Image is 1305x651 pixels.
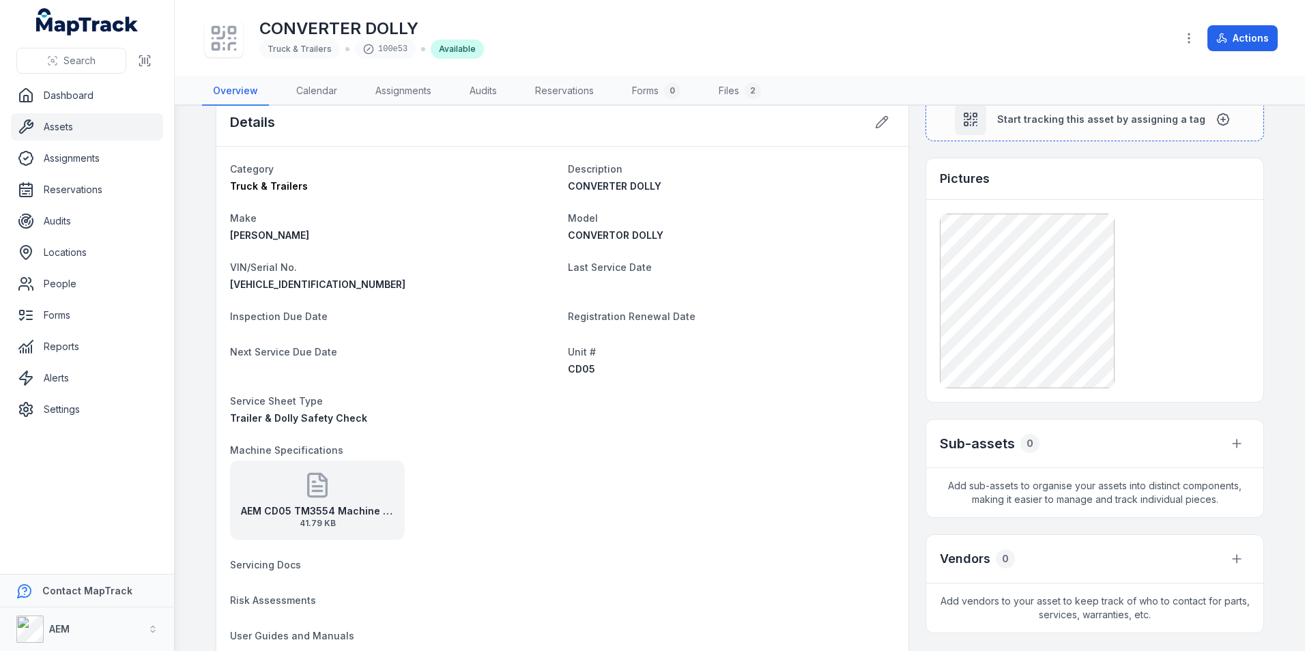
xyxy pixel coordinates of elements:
[11,270,163,298] a: People
[230,630,354,641] span: User Guides and Manuals
[16,48,126,74] button: Search
[11,333,163,360] a: Reports
[11,145,163,172] a: Assignments
[745,83,761,99] div: 2
[63,54,96,68] span: Search
[1020,434,1039,453] div: 0
[926,98,1264,141] button: Start tracking this asset by assigning a tag
[459,77,508,106] a: Audits
[230,113,275,132] h2: Details
[230,163,274,175] span: Category
[568,261,652,273] span: Last Service Date
[230,180,308,192] span: Truck & Trailers
[568,180,661,192] span: CONVERTER DOLLY
[230,229,309,241] span: [PERSON_NAME]
[11,396,163,423] a: Settings
[230,412,367,424] span: Trailer & Dolly Safety Check
[230,346,337,358] span: Next Service Due Date
[49,623,70,635] strong: AEM
[926,468,1263,517] span: Add sub-assets to organise your assets into distinct components, making it easier to manage and t...
[230,278,405,290] span: [VEHICLE_IDENTIFICATION_NUMBER]
[524,77,605,106] a: Reservations
[664,83,680,99] div: 0
[285,77,348,106] a: Calendar
[230,559,301,570] span: Servicing Docs
[568,310,695,322] span: Registration Renewal Date
[230,310,328,322] span: Inspection Due Date
[708,77,772,106] a: Files2
[940,549,990,568] h3: Vendors
[11,176,163,203] a: Reservations
[230,212,257,224] span: Make
[11,82,163,109] a: Dashboard
[568,212,598,224] span: Model
[355,40,416,59] div: 100e53
[11,302,163,329] a: Forms
[997,113,1205,126] span: Start tracking this asset by assigning a tag
[568,363,595,375] span: CD05
[11,364,163,392] a: Alerts
[621,77,691,106] a: Forms0
[230,395,323,407] span: Service Sheet Type
[926,583,1263,633] span: Add vendors to your asset to keep track of who to contact for parts, services, warranties, etc.
[36,8,139,35] a: MapTrack
[230,261,297,273] span: VIN/Serial No.
[259,18,484,40] h1: CONVERTER DOLLY
[268,44,332,54] span: Truck & Trailers
[11,113,163,141] a: Assets
[1207,25,1278,51] button: Actions
[568,229,663,241] span: CONVERTOR DOLLY
[568,163,622,175] span: Description
[996,549,1015,568] div: 0
[940,169,990,188] h3: Pictures
[241,518,394,529] span: 41.79 KB
[431,40,484,59] div: Available
[364,77,442,106] a: Assignments
[230,594,316,606] span: Risk Assessments
[11,239,163,266] a: Locations
[11,207,163,235] a: Audits
[202,77,269,106] a: Overview
[940,434,1015,453] h2: Sub-assets
[568,346,596,358] span: Unit #
[42,585,132,596] strong: Contact MapTrack
[241,504,394,518] strong: AEM CD05 TM3554 Machine Specifications
[230,444,343,456] span: Machine Specifications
